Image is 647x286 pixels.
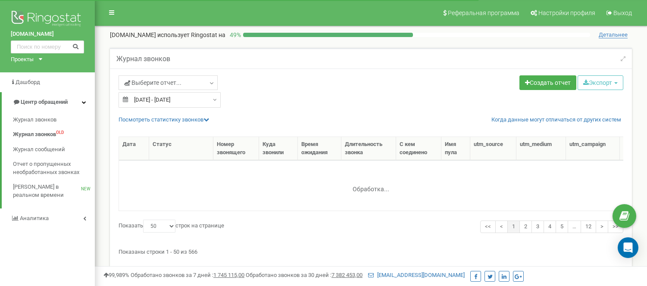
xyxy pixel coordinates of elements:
[13,142,95,157] a: Журнал сообщений
[441,137,470,160] th: Имя пула
[618,237,638,258] div: Open Intercom Messenger
[246,272,363,278] span: Обработано звонков за 30 дней :
[519,75,576,90] a: Создать отчет
[581,221,596,233] a: 12
[368,272,465,278] a: [EMAIL_ADDRESS][DOMAIN_NAME]
[470,137,517,160] th: utm_source
[544,221,556,233] a: 4
[119,245,623,256] div: Показаны строки 1 - 50 из 566
[259,137,298,160] th: Куда звонили
[213,137,259,160] th: Номер звонящего
[213,272,244,278] u: 1 745 115,00
[317,179,425,192] div: Обработка...
[608,221,623,233] a: >>
[2,92,95,112] a: Центр обращений
[13,180,95,202] a: [PERSON_NAME] в реальном времениNEW
[21,99,68,105] span: Центр обращений
[116,55,170,63] h5: Журнал звонков
[507,221,520,233] a: 1
[13,146,65,154] span: Журнал сообщений
[13,131,56,139] span: Журнал звонков
[119,137,149,160] th: Дата
[13,112,95,127] a: Журнал звонков
[103,272,129,278] span: 99,989%
[578,75,623,90] button: Экспорт
[143,220,175,233] select: Показатьстрок на странице
[341,137,396,160] th: Длительность звонка
[11,40,84,53] input: Поиск по номеру
[20,215,49,221] span: Аналитика
[16,79,40,85] span: Дашборд
[149,137,213,160] th: Статус
[11,30,84,38] a: [DOMAIN_NAME]
[491,116,621,124] a: Когда данные могут отличаться от других систем
[13,183,81,199] span: [PERSON_NAME] в реальном времени
[556,221,568,233] a: 5
[448,9,519,16] span: Реферальная программа
[596,221,608,233] a: >
[519,221,532,233] a: 2
[119,75,218,90] a: Выберите отчет...
[13,116,56,124] span: Журнал звонков
[11,9,84,30] img: Ringostat logo
[298,137,342,160] th: Время ожидания
[119,220,224,233] label: Показать строк на странице
[516,137,566,160] th: utm_medium
[538,9,595,16] span: Настройки профиля
[566,137,620,160] th: utm_campaign
[13,157,95,180] a: Отчет о пропущенных необработанных звонках
[131,272,244,278] span: Обработано звонков за 7 дней :
[11,56,34,64] div: Проекты
[13,127,95,142] a: Журнал звонковOLD
[110,31,225,39] p: [DOMAIN_NAME]
[119,116,209,123] a: Посмотреть cтатистику звонков
[225,31,243,39] p: 49 %
[613,9,632,16] span: Выход
[480,221,496,233] a: <<
[568,221,581,233] a: …
[396,137,441,160] th: С кем соединено
[599,31,628,38] span: Детальнее
[531,221,544,233] a: 3
[157,31,225,38] span: использует Ringostat на
[124,78,181,87] span: Выберите отчет...
[331,272,363,278] u: 7 382 453,00
[13,160,91,176] span: Отчет о пропущенных необработанных звонках
[495,221,508,233] a: <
